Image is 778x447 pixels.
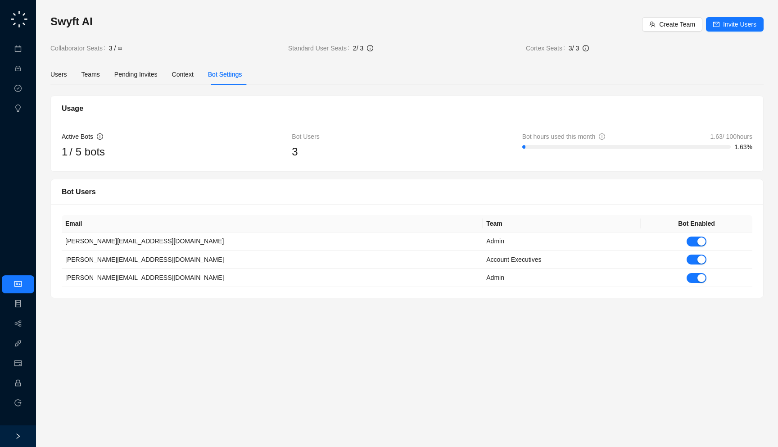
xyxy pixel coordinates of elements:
[69,143,105,160] span: / 5 bots
[713,21,719,27] span: mail
[483,215,641,233] th: Team
[641,215,752,233] th: Bot Enabled
[288,43,353,53] span: Standard User Seats
[734,144,752,150] span: 1.63%
[723,19,756,29] span: Invite Users
[62,215,483,233] th: Email
[81,69,100,79] div: Teams
[706,17,764,32] button: Invite Users
[569,45,579,52] span: 3 / 3
[50,14,642,29] h3: Swyft AI
[367,45,373,51] span: info-circle
[208,69,242,79] div: Bot Settings
[15,433,21,439] span: right
[62,132,93,141] div: Active Bots
[114,71,158,78] span: Pending Invites
[583,45,589,51] span: info-circle
[659,19,695,29] span: Create Team
[50,69,67,79] div: Users
[62,233,483,251] td: [PERSON_NAME][EMAIL_ADDRESS][DOMAIN_NAME]
[649,21,656,27] span: team
[109,43,122,53] span: 3 / ∞
[522,132,596,141] div: Bot hours used this month
[62,186,752,197] div: Bot Users
[62,146,68,158] span: 1
[599,133,605,140] span: info-circle
[353,45,363,52] span: 2 / 3
[62,103,752,114] div: Usage
[292,146,298,158] span: 3
[97,133,103,140] span: info-circle
[749,417,773,442] iframe: Open customer support
[483,269,641,287] td: Admin
[292,132,522,141] div: Bot Users
[526,43,569,53] span: Cortex Seats
[14,399,22,406] span: logout
[172,69,194,79] div: Context
[483,233,641,251] td: Admin
[50,43,109,53] span: Collaborator Seats
[62,269,483,287] td: [PERSON_NAME][EMAIL_ADDRESS][DOMAIN_NAME]
[483,251,641,269] td: Account Executives
[62,251,483,269] td: [PERSON_NAME][EMAIL_ADDRESS][DOMAIN_NAME]
[9,9,29,29] img: logo-small-C4UdH2pc.png
[642,17,702,32] button: Create Team
[710,133,752,140] span: 1.63 / 100 hours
